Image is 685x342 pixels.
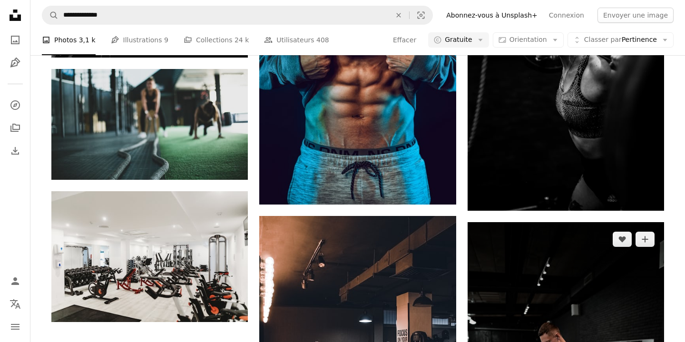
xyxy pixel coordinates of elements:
a: Connexion [543,8,590,23]
span: Gratuite [445,35,472,45]
button: Effacer [388,6,409,24]
button: Menu [6,317,25,336]
button: Gratuite [428,32,489,48]
button: Recherche de visuels [410,6,432,24]
a: Connexion / S’inscrire [6,272,25,291]
button: Langue [6,294,25,313]
a: Photo en niveaux de gris d’une femme en bralette à l’intérieur de la chambre [468,59,664,67]
a: Collections [6,118,25,137]
button: J’aime [613,232,632,247]
a: lot de vélo d’exercice noir spin [51,252,248,261]
a: deux personnes à l’intérieur de l’exercice de gym [51,120,248,128]
a: Historique de téléchargement [6,141,25,160]
span: Orientation [509,36,547,43]
a: Illustrations 9 [111,25,168,55]
form: Rechercher des visuels sur tout le site [42,6,433,25]
a: Accueil — Unsplash [6,6,25,27]
a: homme en sweat à capuche gris [259,56,456,65]
a: Explorer [6,96,25,115]
button: Ajouter à la collection [636,232,655,247]
a: Illustrations [6,53,25,72]
span: 408 [316,35,329,45]
span: Pertinence [584,35,657,45]
button: Envoyer une image [597,8,674,23]
a: Abonnez-vous à Unsplash+ [440,8,543,23]
a: Collections 24 k [184,25,249,55]
a: Photos [6,30,25,49]
img: lot de vélo d’exercice noir spin [51,191,248,322]
button: Orientation [493,32,564,48]
button: Classer parPertinence [568,32,674,48]
span: 9 [164,35,168,45]
a: Utilisateurs 408 [264,25,329,55]
span: 24 k [235,35,249,45]
img: deux personnes à l’intérieur de l’exercice de gym [51,69,248,179]
button: Effacer [392,32,417,48]
span: Classer par [584,36,622,43]
button: Rechercher sur Unsplash [42,6,59,24]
